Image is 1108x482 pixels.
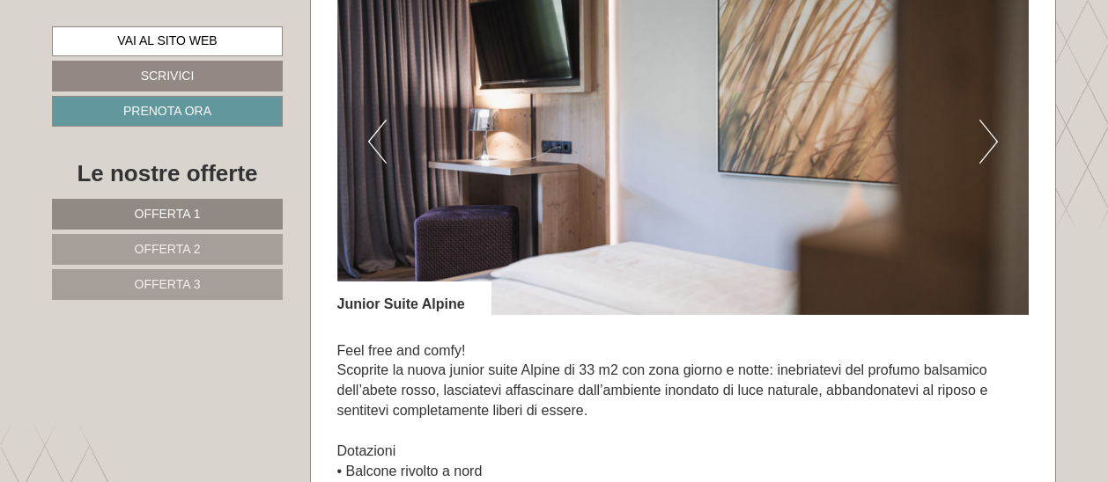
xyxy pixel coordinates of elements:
button: Previous [368,120,387,164]
a: Vai al sito web [52,26,283,56]
span: Offerta 1 [135,207,201,221]
div: Le nostre offerte [52,157,283,190]
a: Prenota ora [52,96,283,127]
span: Offerta 2 [135,242,201,256]
span: Offerta 3 [135,277,201,291]
div: Junior Suite Alpine [337,281,491,315]
button: Next [979,120,998,164]
a: Scrivici [52,61,283,91]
